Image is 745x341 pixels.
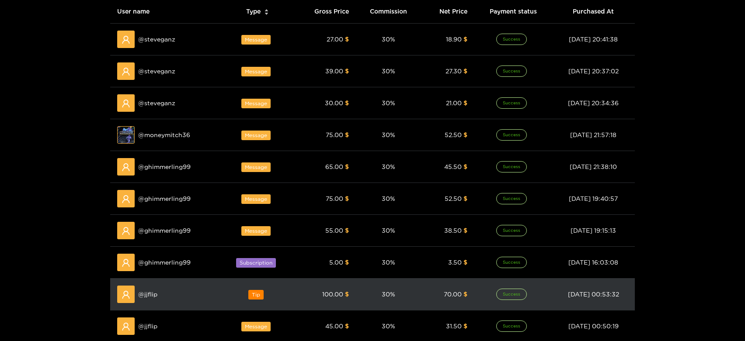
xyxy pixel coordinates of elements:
[248,290,264,300] span: Tip
[496,289,527,300] span: Success
[446,68,462,74] span: 27.30
[448,259,462,265] span: 3.50
[241,67,271,76] span: Message
[568,259,618,265] span: [DATE] 16:03:08
[568,100,619,106] span: [DATE] 20:34:36
[463,36,467,42] span: $
[382,100,395,106] span: 30 %
[445,131,462,138] span: 52.50
[325,227,343,234] span: 55.00
[264,11,269,16] span: caret-down
[138,130,190,140] span: @ moneymitch36
[382,323,395,329] span: 30 %
[463,259,467,265] span: $
[138,162,191,172] span: @ ghimmerling99
[382,68,395,74] span: 30 %
[325,163,343,170] span: 65.00
[496,161,527,172] span: Success
[122,195,130,203] span: user
[138,98,175,108] span: @ steveganz
[326,195,343,202] span: 75.00
[325,323,343,329] span: 45.00
[571,227,616,234] span: [DATE] 19:15:13
[138,34,175,44] span: @ steveganz
[382,36,395,42] span: 30 %
[241,194,271,204] span: Message
[444,227,462,234] span: 38.50
[345,131,349,138] span: $
[496,129,527,141] span: Success
[570,131,616,138] span: [DATE] 21:57:18
[345,259,349,265] span: $
[138,226,191,235] span: @ ghimmerling99
[445,195,462,202] span: 52.50
[496,34,527,45] span: Success
[325,68,343,74] span: 39.00
[241,35,271,45] span: Message
[382,131,395,138] span: 30 %
[446,100,462,106] span: 21.00
[463,131,467,138] span: $
[463,100,467,106] span: $
[241,322,271,331] span: Message
[122,67,130,76] span: user
[241,162,271,172] span: Message
[568,323,619,329] span: [DATE] 00:50:19
[382,259,395,265] span: 30 %
[463,291,467,297] span: $
[326,131,343,138] span: 75.00
[329,259,343,265] span: 5.00
[122,258,130,267] span: user
[569,195,618,202] span: [DATE] 19:40:57
[382,195,395,202] span: 30 %
[345,163,349,170] span: $
[444,291,462,297] span: 70.00
[138,194,191,203] span: @ ghimmerling99
[345,36,349,42] span: $
[236,258,276,268] span: Subscription
[496,193,527,204] span: Success
[138,66,175,76] span: @ steveganz
[345,227,349,234] span: $
[138,289,157,299] span: @ jjflip
[463,323,467,329] span: $
[138,258,191,267] span: @ ghimmerling99
[446,323,462,329] span: 31.50
[382,227,395,234] span: 30 %
[446,36,462,42] span: 18.90
[345,195,349,202] span: $
[568,68,619,74] span: [DATE] 20:37:02
[496,257,527,268] span: Success
[570,163,617,170] span: [DATE] 21:38:10
[382,163,395,170] span: 30 %
[463,195,467,202] span: $
[122,163,130,172] span: user
[345,68,349,74] span: $
[122,35,130,44] span: user
[463,227,467,234] span: $
[325,100,343,106] span: 30.00
[322,291,343,297] span: 100.00
[264,8,269,13] span: caret-up
[569,36,618,42] span: [DATE] 20:41:38
[496,65,527,77] span: Success
[345,323,349,329] span: $
[345,291,349,297] span: $
[122,227,130,235] span: user
[496,320,527,332] span: Success
[122,322,130,331] span: user
[345,100,349,106] span: $
[122,290,130,299] span: user
[463,163,467,170] span: $
[496,225,527,236] span: Success
[241,131,271,140] span: Message
[444,163,462,170] span: 45.50
[463,68,467,74] span: $
[122,99,130,108] span: user
[241,99,271,108] span: Message
[568,291,619,297] span: [DATE] 00:53:32
[138,321,157,331] span: @ jjflip
[241,226,271,236] span: Message
[327,36,343,42] span: 27.00
[496,97,527,109] span: Success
